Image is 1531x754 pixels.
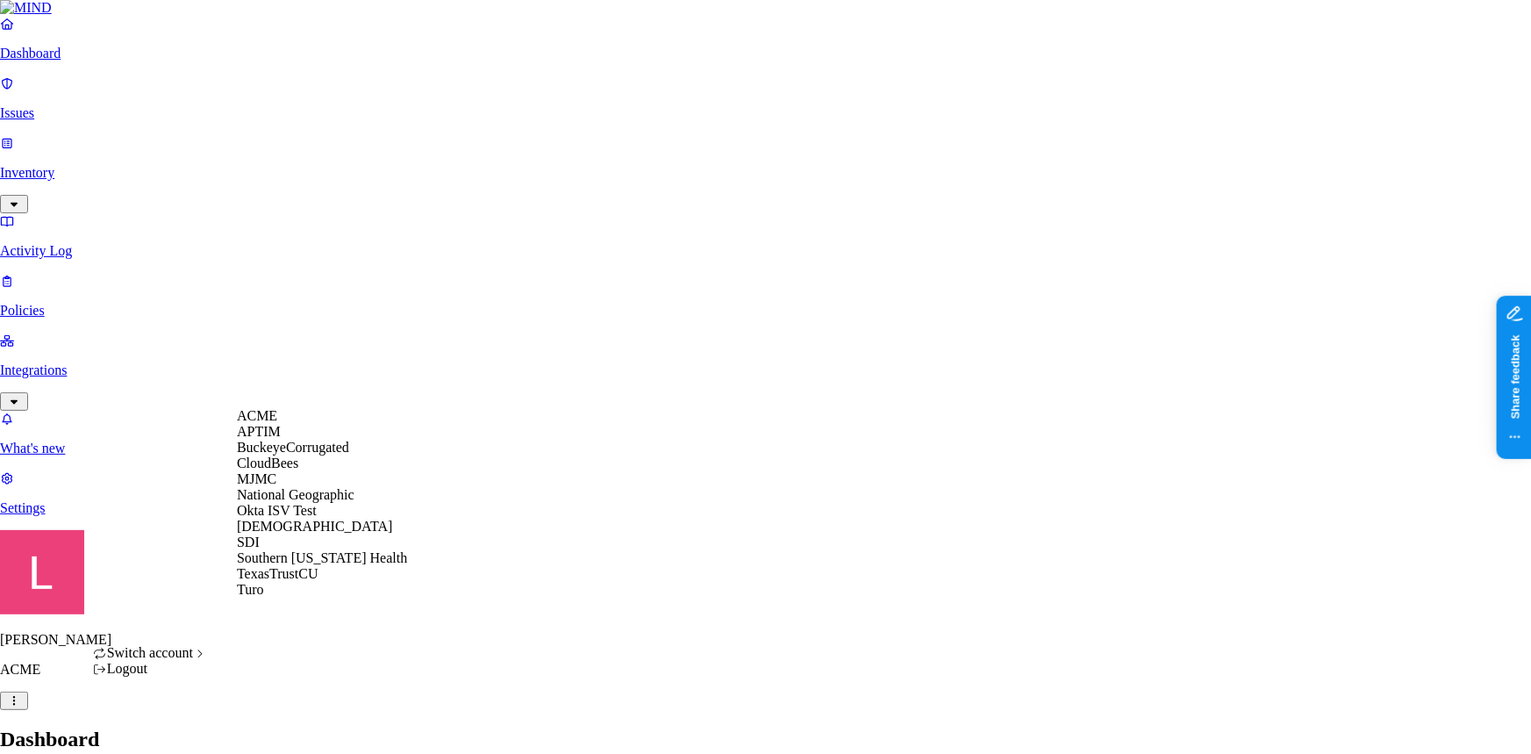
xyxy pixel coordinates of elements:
span: APTIM [237,424,281,439]
span: ACME [237,408,277,423]
span: BuckeyeCorrugated [237,440,349,455]
span: [DEMOGRAPHIC_DATA] [237,519,392,534]
span: Okta ISV Test [237,503,317,518]
span: CloudBees [237,456,298,470]
span: National Geographic [237,487,354,502]
span: Southern [US_STATE] Health [237,550,407,565]
span: MJMC [237,471,276,486]
span: Switch account [107,645,193,660]
div: Logout [92,661,207,677]
span: TexasTrustCU [237,566,318,581]
span: SDI [237,535,260,549]
span: Turo [237,582,264,597]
